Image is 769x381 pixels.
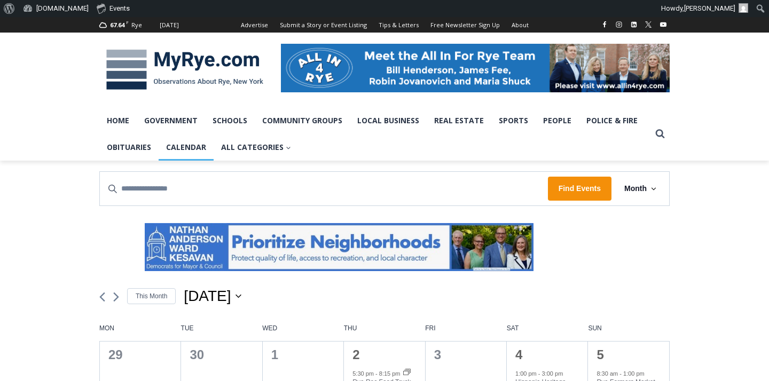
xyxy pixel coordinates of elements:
a: Sports [491,107,536,134]
span: Mon [99,324,181,333]
a: Submit a Story or Event Listing [274,17,373,33]
a: Facebook [598,18,611,31]
a: 5 [597,347,603,362]
time: 8:30 am [597,370,618,376]
time: 3:00 pm [542,370,563,376]
a: 4 [515,347,522,362]
time: 29 [108,347,123,362]
span: F [126,19,129,25]
img: MyRye.com [99,42,270,98]
a: Obituaries [99,134,159,161]
button: Month [611,172,669,205]
a: 2 [352,347,359,362]
img: All in for Rye [281,44,670,92]
a: Tips & Letters [373,17,425,33]
div: Thursday [344,324,426,342]
div: Monday [99,324,181,342]
a: Community Groups [255,107,350,134]
input: Enter Keyword. Search for events by Keyword. [100,172,548,205]
div: Tuesday [181,324,263,342]
a: Schools [205,107,255,134]
nav: Primary Navigation [99,107,650,161]
span: - [538,370,540,376]
a: Click to select the current month [127,288,176,305]
button: View Search Form [650,124,670,144]
span: - [375,370,378,376]
a: Free Newsletter Sign Up [425,17,506,33]
time: 1:00 pm [515,370,537,376]
a: Next month [113,292,119,302]
a: People [536,107,579,134]
span: Month [624,182,647,195]
time: 3 [434,347,441,362]
a: Advertise [235,17,274,33]
time: 8:15 pm [379,370,401,376]
span: 67.64 [110,21,124,29]
button: Find Events [548,177,611,201]
span: Wed [262,324,344,333]
a: Real Estate [427,107,491,134]
time: 1:00 pm [623,370,645,376]
a: Instagram [613,18,625,31]
div: Wednesday [262,324,344,342]
span: Sun [588,324,670,333]
button: Click to toggle datepicker [184,285,241,307]
a: Home [99,107,137,134]
a: Previous month [99,292,105,302]
span: Fri [425,324,507,333]
nav: Secondary Navigation [235,17,535,33]
span: Thu [344,324,426,333]
div: Saturday [507,324,588,342]
span: Sat [507,324,588,333]
span: All Categories [221,141,291,153]
div: Rye [131,20,142,30]
span: [PERSON_NAME] [684,4,735,12]
time: 30 [190,347,204,362]
span: [DATE] [184,285,231,307]
a: X [642,18,655,31]
time: 1 [271,347,278,362]
span: Tue [181,324,263,333]
span: - [619,370,622,376]
a: Local Business [350,107,427,134]
a: Police & Fire [579,107,645,134]
div: Friday [425,324,507,342]
div: [DATE] [160,20,179,30]
div: Sunday [588,324,670,342]
a: All Categories [214,134,299,161]
a: YouTube [657,18,670,31]
a: Calendar [159,134,214,161]
a: About [506,17,535,33]
time: 5:30 pm [352,370,374,376]
a: Linkedin [627,18,640,31]
a: Government [137,107,205,134]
